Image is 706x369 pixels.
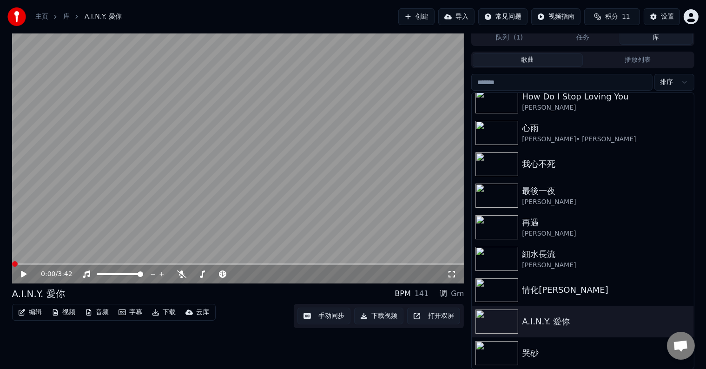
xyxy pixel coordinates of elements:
div: 141 [415,288,429,299]
div: 細水長流 [522,248,690,261]
span: 3:42 [58,270,72,279]
button: 视频指南 [531,8,581,25]
button: 任务 [546,31,620,45]
div: A.I.N.Y. 愛你 [522,315,690,328]
button: 字幕 [115,306,146,319]
div: 再遇 [522,216,690,229]
button: 视频 [48,306,79,319]
div: 云库 [197,308,210,317]
div: [PERSON_NAME] [522,198,690,207]
button: 播放列表 [583,53,693,67]
div: 最後一夜 [522,184,690,198]
button: 下载视频 [354,308,403,324]
button: 库 [620,31,693,45]
div: 开放式聊天 [667,332,695,360]
button: 创建 [398,8,435,25]
span: 积分 [605,12,618,21]
button: 歌曲 [473,53,583,67]
div: [PERSON_NAME] [522,261,690,270]
div: Gm [451,288,464,299]
button: 导入 [438,8,475,25]
a: 库 [63,12,70,21]
div: / [41,270,63,279]
button: 手动同步 [297,308,350,324]
button: 编辑 [14,306,46,319]
span: 11 [622,12,630,21]
img: youka [7,7,26,26]
div: BPM [395,288,410,299]
div: 我心不死 [522,158,690,171]
button: 队列 [473,31,546,45]
button: 打开双屏 [407,308,460,324]
button: 音频 [81,306,113,319]
button: 常见问题 [478,8,528,25]
a: 主页 [35,12,48,21]
div: 心雨 [522,122,690,135]
div: 设置 [661,12,674,21]
div: A.I.N.Y. 愛你 [12,287,65,300]
button: 积分11 [584,8,640,25]
span: ( 1 ) [514,33,523,42]
div: How Do I Stop Loving You [522,90,690,103]
div: [PERSON_NAME]• [PERSON_NAME] [522,135,690,144]
button: 设置 [644,8,680,25]
div: [PERSON_NAME] [522,229,690,238]
span: 0:00 [41,270,55,279]
span: A.I.N.Y. 愛你 [85,12,122,21]
nav: breadcrumb [35,12,122,21]
div: 情化[PERSON_NAME] [522,283,690,297]
div: 哭砂 [522,347,680,360]
span: 排序 [660,78,673,87]
button: 下载 [148,306,180,319]
div: [PERSON_NAME] [522,103,690,112]
div: 调 [440,288,447,299]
